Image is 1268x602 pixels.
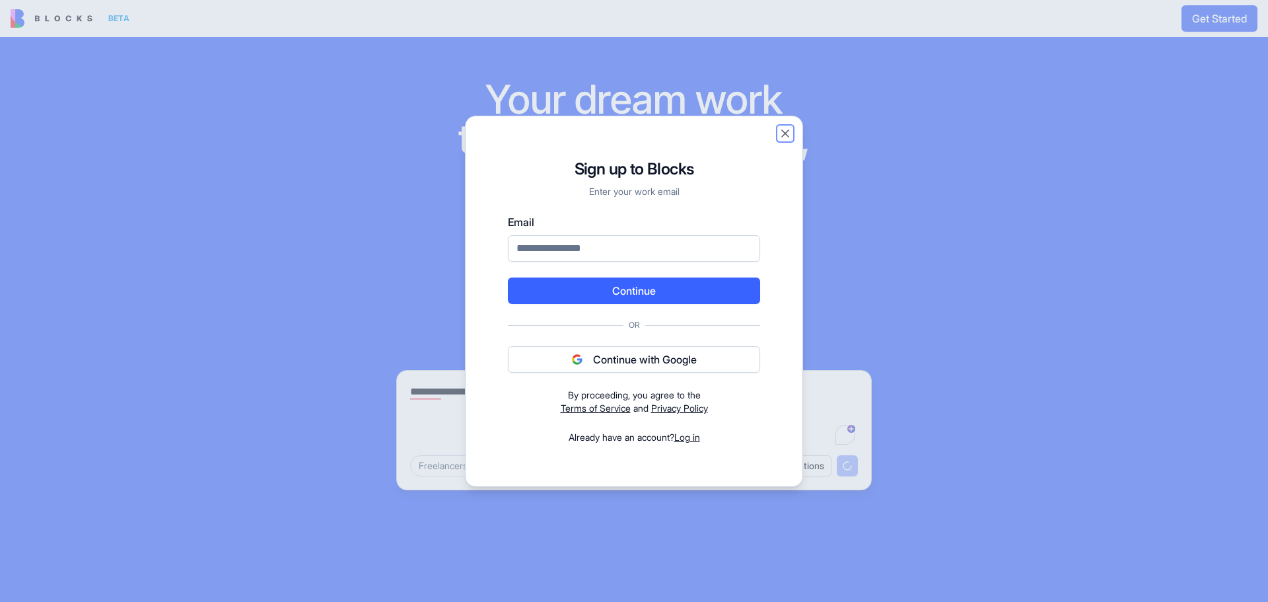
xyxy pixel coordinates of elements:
[674,432,700,443] a: Log in
[651,402,708,414] a: Privacy Policy
[508,159,760,180] h1: Sign up to Blocks
[561,402,631,414] a: Terms of Service
[623,320,645,330] span: Or
[508,346,760,373] button: Continue with Google
[508,214,760,230] label: Email
[508,278,760,304] button: Continue
[508,185,760,198] p: Enter your work email
[508,431,760,444] div: Already have an account?
[572,354,582,365] img: google logo
[508,389,760,402] div: By proceeding, you agree to the
[508,389,760,415] div: and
